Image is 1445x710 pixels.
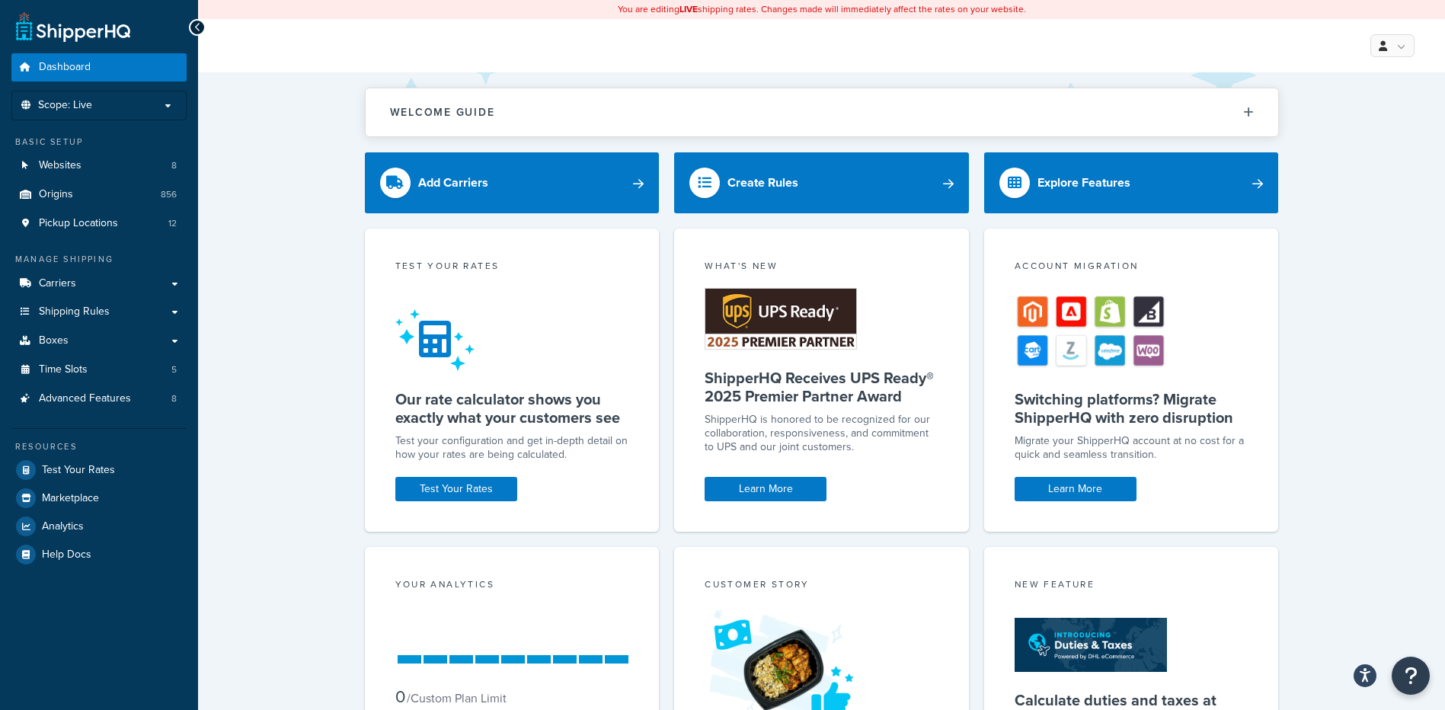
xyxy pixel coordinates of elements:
p: ShipperHQ is honored to be recognized for our collaboration, responsiveness, and commitment to UP... [705,413,938,454]
span: 5 [171,363,177,376]
a: Help Docs [11,541,187,568]
span: Marketplace [42,492,99,505]
span: Carriers [39,277,76,290]
span: Help Docs [42,548,91,561]
span: Origins [39,188,73,201]
a: Dashboard [11,53,187,82]
span: Dashboard [39,61,91,74]
li: Pickup Locations [11,209,187,238]
div: Test your rates [395,259,629,277]
span: Advanced Features [39,392,131,405]
span: Time Slots [39,363,88,376]
a: Boxes [11,327,187,355]
small: / Custom Plan Limit [407,689,507,707]
a: Advanced Features8 [11,385,187,413]
a: Websites8 [11,152,187,180]
span: Boxes [39,334,69,347]
span: Analytics [42,520,84,533]
a: Origins856 [11,181,187,209]
div: Customer Story [705,577,938,595]
a: Test Your Rates [11,456,187,484]
h2: Welcome Guide [390,107,495,118]
div: Manage Shipping [11,253,187,266]
div: Explore Features [1037,172,1130,193]
a: Create Rules [674,152,969,213]
h5: Switching platforms? Migrate ShipperHQ with zero disruption [1015,390,1248,427]
a: Learn More [705,477,826,501]
span: Pickup Locations [39,217,118,230]
div: Migrate your ShipperHQ account at no cost for a quick and seamless transition. [1015,434,1248,462]
li: Origins [11,181,187,209]
h5: Our rate calculator shows you exactly what your customers see [395,390,629,427]
a: Shipping Rules [11,298,187,326]
li: Time Slots [11,356,187,384]
a: Analytics [11,513,187,540]
a: Time Slots5 [11,356,187,384]
a: Pickup Locations12 [11,209,187,238]
span: Scope: Live [38,99,92,112]
div: Add Carriers [418,172,488,193]
a: Carriers [11,270,187,298]
div: Create Rules [727,172,798,193]
a: Add Carriers [365,152,660,213]
div: Resources [11,440,187,453]
span: Shipping Rules [39,305,110,318]
span: 12 [168,217,177,230]
a: Explore Features [984,152,1279,213]
h5: ShipperHQ Receives UPS Ready® 2025 Premier Partner Award [705,369,938,405]
div: Your Analytics [395,577,629,595]
li: Websites [11,152,187,180]
div: Account Migration [1015,259,1248,277]
span: 856 [161,188,177,201]
div: New Feature [1015,577,1248,595]
a: Marketplace [11,485,187,512]
a: Learn More [1015,477,1136,501]
span: 8 [171,159,177,172]
div: Test your configuration and get in-depth detail on how your rates are being calculated. [395,434,629,462]
a: Test Your Rates [395,477,517,501]
span: Test Your Rates [42,464,115,477]
button: Open Resource Center [1392,657,1430,695]
div: What's New [705,259,938,277]
div: Basic Setup [11,136,187,149]
span: 8 [171,392,177,405]
li: Advanced Features [11,385,187,413]
b: LIVE [679,2,698,16]
button: Welcome Guide [366,88,1278,136]
span: 0 [395,684,405,709]
span: Websites [39,159,82,172]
